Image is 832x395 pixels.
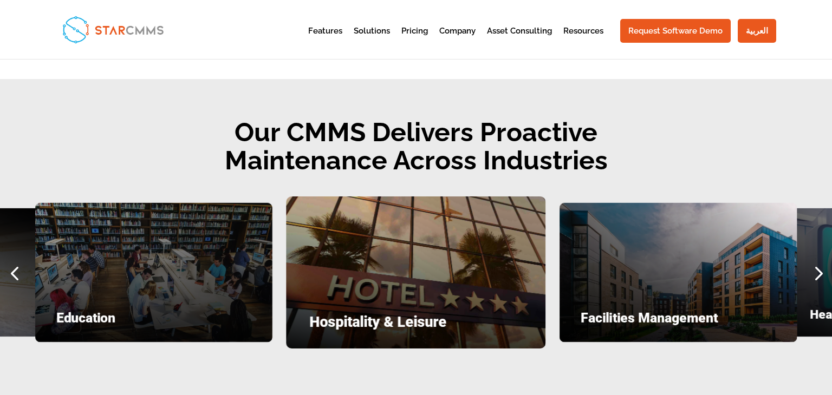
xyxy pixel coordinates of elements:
a: Request Software Demo [620,19,731,43]
h4: Facilities Management [581,312,776,330]
div: 5 / 7 [35,203,272,342]
a: Asset Consulting [487,27,552,54]
h4: Hospitality & Leisure [310,315,523,335]
img: StarCMMS [58,11,168,47]
a: العربية [738,19,776,43]
a: Resources [563,27,603,54]
a: Company [439,27,476,54]
div: Next slide [803,258,832,287]
h4: Education [56,312,251,330]
iframe: Chat Widget [653,278,832,395]
a: Features [308,27,342,54]
a: Solutions [354,27,390,54]
a: Pricing [401,27,428,54]
div: 7 / 7 [560,203,797,342]
div: 6 / 7 [287,196,546,348]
